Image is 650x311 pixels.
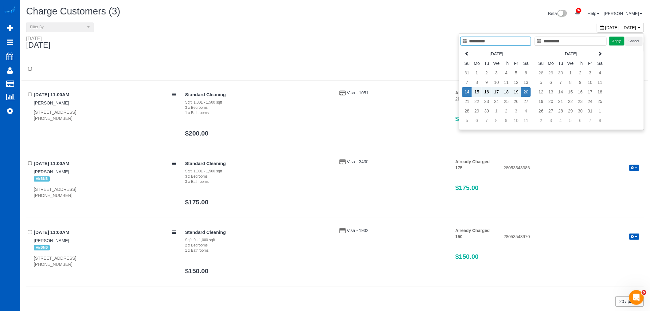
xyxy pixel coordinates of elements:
th: Sa [521,59,531,68]
td: 8 [566,78,575,87]
td: 7 [462,78,472,87]
td: 2 [482,68,491,78]
td: 11 [595,78,605,87]
td: 28 [556,106,566,116]
td: 3 [491,68,501,78]
td: 14 [556,87,566,97]
td: 1 [595,106,605,116]
td: 1 [491,106,501,116]
td: 29 [566,106,575,116]
td: 18 [595,87,605,97]
div: 1 x Bathrooms [185,248,331,253]
td: 28 [462,106,472,116]
strong: Already Charged [456,159,490,164]
td: 10 [585,78,595,87]
td: 9 [575,78,585,87]
td: 13 [546,87,556,97]
img: New interface [557,10,567,18]
span: 5 [642,290,647,295]
td: 30 [575,106,585,116]
td: 11 [501,78,511,87]
span: Charge Customers (3) [26,6,120,17]
h4: Standard Cleaning [185,230,331,235]
div: 3 x Bathrooms [185,179,331,184]
td: 17 [585,87,595,97]
span: $175.00 [456,184,479,191]
strong: 150 [456,234,463,239]
td: 9 [482,78,491,87]
div: 3 x Bedrooms [185,105,331,110]
td: 8 [472,78,482,87]
th: Fr [511,59,521,68]
span: $200.00 [456,115,479,122]
td: 15 [472,87,482,97]
td: 23 [575,97,585,106]
td: 19 [511,87,521,97]
iframe: Intercom live chat [629,290,644,305]
a: [PERSON_NAME] [34,238,69,243]
th: Sa [595,59,605,68]
span: AirBNB [34,245,50,250]
td: 12 [511,78,521,87]
td: 1 [472,68,482,78]
td: 24 [585,97,595,106]
td: 3 [546,116,556,125]
strong: 200 [456,96,463,101]
td: 30 [556,68,566,78]
th: Tu [482,59,491,68]
td: 6 [521,68,531,78]
th: Th [575,59,585,68]
button: 20 / page [616,296,644,307]
th: Mo [546,59,556,68]
td: 15 [566,87,575,97]
td: 19 [536,97,546,106]
td: 5 [511,68,521,78]
td: 6 [546,78,556,87]
strong: 175 [456,165,463,170]
td: 2 [501,106,511,116]
td: 17 [491,87,501,97]
td: 9 [501,116,511,125]
h4: [DATE] 11:00AM [34,230,176,235]
a: 37 [571,6,583,20]
td: 10 [491,78,501,87]
button: Cancel [625,37,643,45]
td: 25 [595,97,605,106]
td: 21 [556,97,566,106]
th: Mo [472,59,482,68]
span: Visa - 1051 [347,90,369,95]
td: 27 [521,97,531,106]
th: Tu [556,59,566,68]
td: 4 [556,116,566,125]
div: Sqft: 0 - 1,000 sqft [185,238,331,243]
td: 21 [462,97,472,106]
td: 13 [521,78,531,87]
th: Su [536,59,546,68]
div: [STREET_ADDRESS] [PHONE_NUMBER] [34,186,176,199]
th: Su [462,59,472,68]
td: 29 [546,68,556,78]
button: Filter By [26,22,94,32]
td: 22 [472,97,482,106]
td: 8 [491,116,501,125]
div: Sqft: 1,001 - 1,500 sqft [185,169,331,174]
td: 4 [521,106,531,116]
div: 28053543970 [499,234,644,241]
td: 3 [585,68,595,78]
td: 2 [575,68,585,78]
a: Visa - 1932 [347,228,369,233]
span: Filter By [30,25,86,30]
td: 24 [491,97,501,106]
div: [STREET_ADDRESS] [PHONE_NUMBER] [34,109,176,121]
th: Th [501,59,511,68]
div: Sqft: 1,001 - 1,500 sqft [185,100,331,105]
td: 1 [566,68,575,78]
td: 20 [546,97,556,106]
td: 10 [511,116,521,125]
div: [DATE] [26,36,50,41]
th: We [566,59,575,68]
td: 3 [511,106,521,116]
h4: [DATE] 11:00AM [34,161,176,166]
a: $150.00 [185,267,209,274]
